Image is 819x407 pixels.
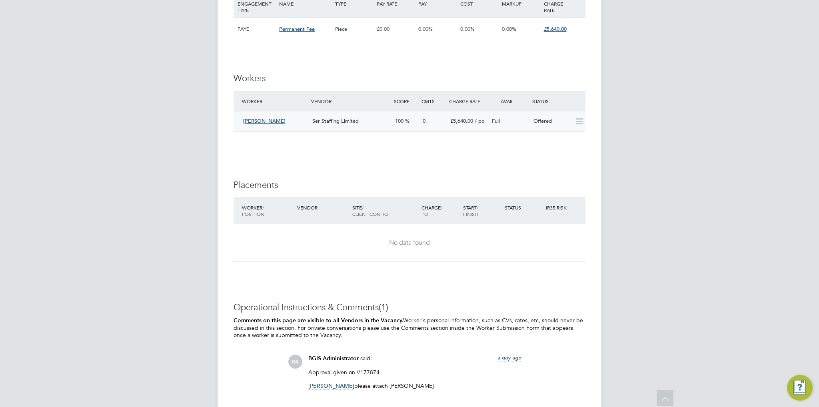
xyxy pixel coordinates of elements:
div: IR35 Risk [544,200,571,215]
h3: Workers [234,73,585,84]
h3: Placements [234,180,585,191]
p: Approval given on V177874 [308,369,521,376]
div: Cmts [419,94,447,108]
h3: Operational Instructions & Comments [234,302,585,313]
div: No data found [242,239,577,247]
div: Status [530,94,585,108]
span: (1) [379,302,388,313]
span: Permanent Fee [279,26,315,32]
div: Offered [530,115,572,128]
span: / pc [475,118,484,124]
span: a day ago [497,354,521,361]
div: £0.00 [375,18,416,41]
div: Vendor [295,200,350,215]
div: Start [461,200,503,221]
div: Charge Rate [447,94,489,108]
span: BA [288,355,302,369]
p: Worker's personal information, such as CVs, rates, etc, should never be discussed in this section... [234,317,585,339]
span: / Finish [463,204,478,217]
b: Comments on this page are visible to all Vendors in the Vacancy. [234,317,403,324]
span: Full [492,118,500,124]
span: / Client Config [352,204,388,217]
span: [PERSON_NAME] [243,118,286,124]
div: Site [350,200,419,221]
span: BGIS Administrator [308,355,359,362]
div: Status [503,200,544,215]
div: Piece [333,18,375,41]
span: £5,640.00 [450,118,473,124]
span: Ser Staffing Limited [312,118,359,124]
span: said: [360,355,372,362]
div: Worker [240,94,309,108]
span: 0.00% [460,26,475,32]
button: Engage Resource Center [787,375,813,401]
div: Score [392,94,419,108]
span: 0.00% [418,26,433,32]
span: 0.00% [502,26,516,32]
div: Vendor [309,94,392,108]
span: [PERSON_NAME] [308,382,354,390]
span: 100 [395,118,404,124]
span: 0 [423,118,425,124]
span: £5,640.00 [544,26,567,32]
span: / Position [242,204,264,217]
div: Worker [240,200,295,221]
div: Charge [419,200,461,221]
span: / PO [421,204,442,217]
div: PAYE [236,18,277,41]
div: Avail [489,94,530,108]
p: please attach [PERSON_NAME] [308,382,521,389]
